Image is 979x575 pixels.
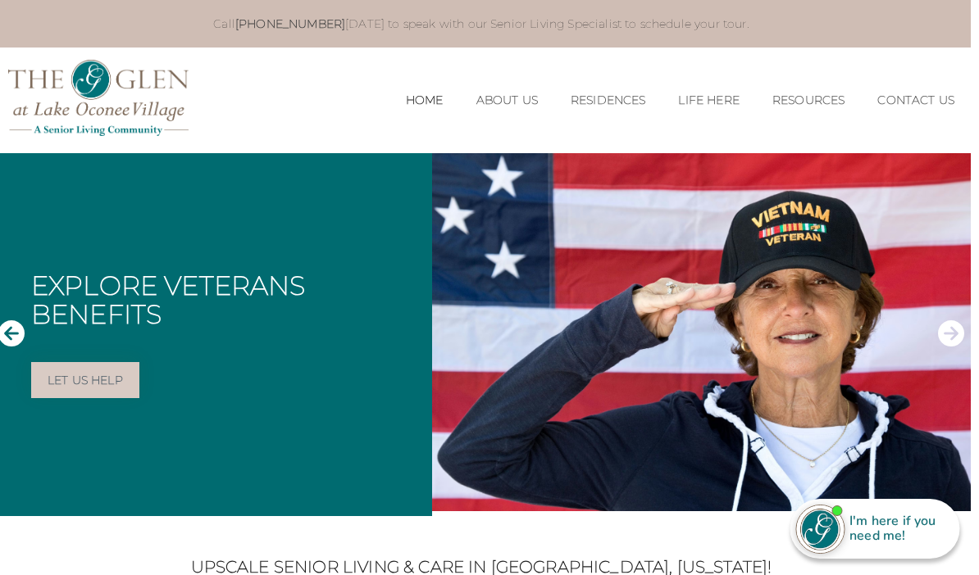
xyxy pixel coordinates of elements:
a: Let Us Help [31,362,139,398]
a: Home [406,93,444,107]
img: The Glen Lake Oconee Home [8,60,189,136]
p: Call [DATE] to speak with our Senior Living Specialist to schedule your tour. [57,16,906,31]
div: I'm here if you need me! [845,511,948,546]
a: About Us [476,93,538,107]
a: Life Here [678,93,739,107]
a: Residences [571,93,646,107]
a: Contact Us [877,93,954,107]
a: Resources [772,93,845,107]
a: [PHONE_NUMBER] [235,16,345,31]
img: avatar [796,505,844,553]
img: Explore Veterans Benefits [432,153,971,512]
button: Next Slide [938,319,964,350]
h2: Explore Veterans Benefits [31,271,419,328]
